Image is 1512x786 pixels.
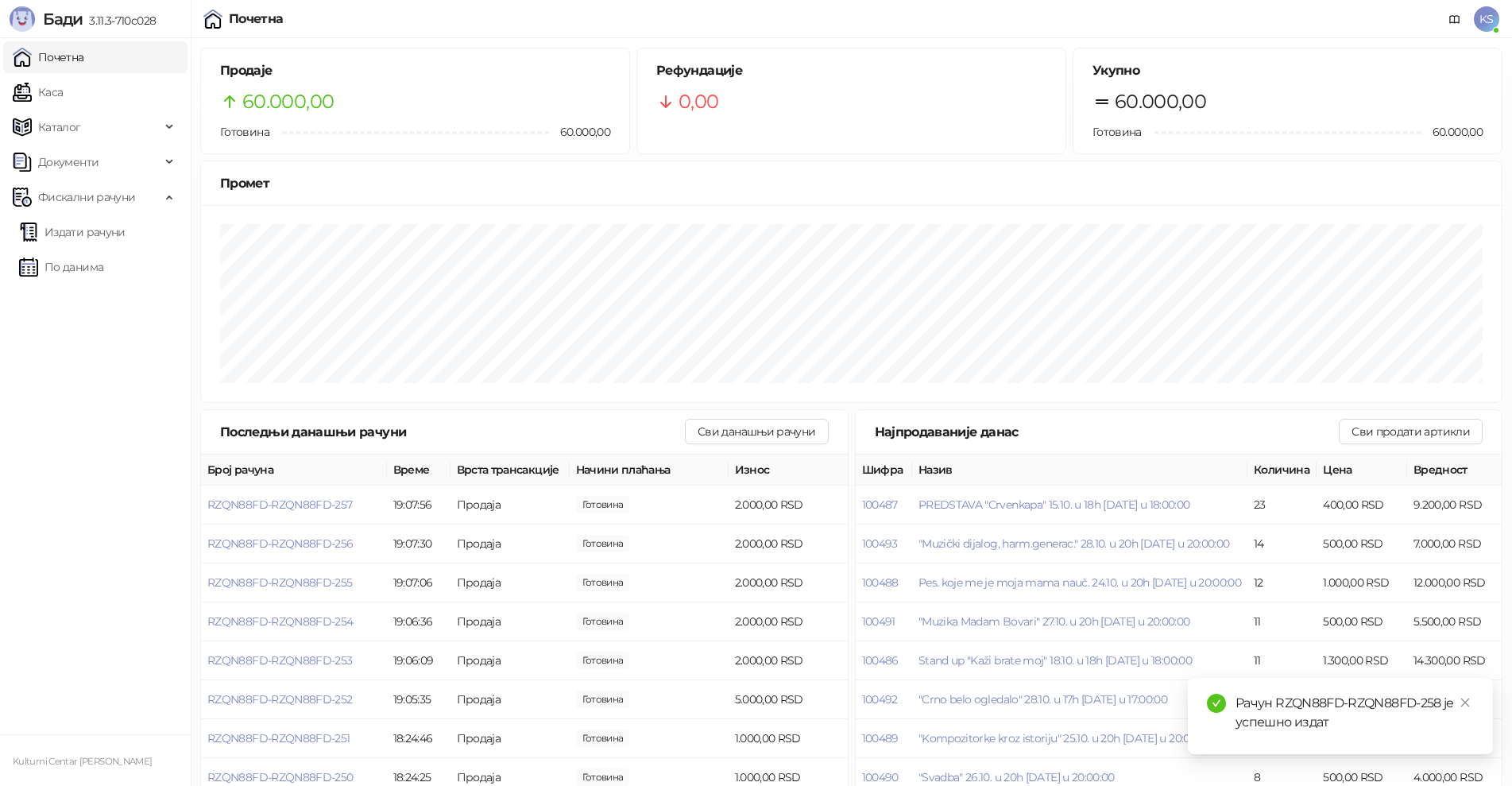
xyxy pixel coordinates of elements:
button: RZQN88FD-RZQN88FD-251 [207,731,350,745]
button: RZQN88FD-RZQN88FD-257 [207,498,353,512]
button: RZQN88FD-RZQN88FD-256 [207,536,354,551]
span: 2.000,00 [576,574,630,591]
span: "Crno belo ogledalo" 28.10. u 17h [DATE] u 17:00:00 [918,692,1167,707]
span: Бади [43,10,83,29]
span: "Muzički dijalog, harm.generac." 28.10. u 20h [DATE] u 20:00:00 [918,536,1230,551]
td: 19:05:35 [387,680,451,719]
td: 23 [1247,486,1317,525]
span: RZQN88FD-RZQN88FD-252 [207,692,353,707]
span: 1.000,00 [576,769,630,786]
td: Продаја [451,525,570,563]
span: 1.000,00 [576,730,630,747]
span: 2.000,00 [576,496,630,513]
td: 12.000,00 RSD [1407,563,1502,602]
span: 2.000,00 [576,613,630,630]
td: 2.000,00 RSD [729,602,848,641]
button: Сви данашњи рачуни [685,419,828,444]
th: Количина [1247,455,1317,486]
button: "Muzika Madam Bovari" 27.10. u 20h [DATE] u 20:00:00 [918,614,1190,629]
td: 19:06:36 [387,602,451,641]
button: 100492 [862,692,898,707]
button: 100490 [862,770,899,784]
span: Каталог [38,111,81,143]
th: Назив [912,455,1247,486]
span: 60.000,00 [549,123,610,141]
span: 60.000,00 [1115,87,1206,117]
h5: Рефундације [656,61,1046,80]
button: PREDSTAVA "Crvenkapa" 15.10. u 18h [DATE] u 18:00:00 [918,498,1190,512]
td: Продаја [451,641,570,680]
td: 1.000,00 RSD [729,719,848,758]
td: 14 [1247,525,1317,563]
a: Документација [1442,6,1468,32]
span: Документи [38,146,99,178]
td: 2.000,00 RSD [729,486,848,525]
th: Вредност [1407,455,1502,486]
td: 1.300,00 RSD [1317,641,1407,680]
button: RZQN88FD-RZQN88FD-254 [207,614,354,629]
div: Најпродаваније данас [875,422,1340,442]
td: 2.000,00 RSD [729,641,848,680]
button: 100486 [862,653,899,668]
span: Готовина [220,125,269,139]
button: Stand up "Kaži brate moj" 18.10. u 18h [DATE] u 18:00:00 [918,653,1192,668]
span: RZQN88FD-RZQN88FD-250 [207,770,354,784]
span: Готовина [1092,125,1142,139]
td: 19:06:09 [387,641,451,680]
td: Продаја [451,602,570,641]
img: Logo [10,6,35,32]
span: 5.000,00 [576,691,630,708]
td: 18:24:46 [387,719,451,758]
button: RZQN88FD-RZQN88FD-255 [207,575,353,590]
a: По данима [19,251,103,283]
td: 19:07:06 [387,563,451,602]
button: "Kompozitorke kroz istoriju" 25.10. u 20h [DATE] u 20:00:00 [918,731,1212,745]
td: 2.000,00 RSD [729,563,848,602]
button: Сви продати артикли [1339,419,1483,444]
td: 19:07:56 [387,486,451,525]
button: 100489 [862,731,899,745]
h5: Продаје [220,61,610,80]
a: Close [1456,694,1474,711]
td: 7.000,00 RSD [1407,525,1502,563]
div: Почетна [229,13,284,25]
button: 100487 [862,498,898,512]
div: Последњи данашњи рачуни [220,422,685,442]
div: Промет [220,173,1483,193]
span: close [1460,697,1471,708]
td: 11 [1247,602,1317,641]
button: 100488 [862,575,899,590]
a: Издати рачуни [19,216,126,248]
td: 12 [1247,563,1317,602]
a: Каса [13,76,63,108]
td: 19:07:30 [387,525,451,563]
th: Шифра [856,455,912,486]
td: 9.200,00 RSD [1407,486,1502,525]
td: 11 [1247,641,1317,680]
div: Рачун RZQN88FD-RZQN88FD-258 је успешно издат [1236,694,1474,732]
a: Почетна [13,41,84,73]
th: Врста трансакције [451,455,570,486]
span: 60.000,00 [1421,123,1483,141]
td: 400,00 RSD [1317,486,1407,525]
button: RZQN88FD-RZQN88FD-253 [207,653,353,668]
span: KS [1474,6,1499,32]
th: Број рачуна [201,455,387,486]
td: 14.300,00 RSD [1407,641,1502,680]
button: Pes. koje me je moja mama nauč. 24.10. u 20h [DATE] u 20:00:00 [918,575,1241,590]
th: Износ [729,455,848,486]
th: Начини плаћања [570,455,729,486]
button: "Svadba" 26.10. u 20h [DATE] u 20:00:00 [918,770,1115,784]
th: Време [387,455,451,486]
span: Фискални рачуни [38,181,135,213]
small: Kulturni Centar [PERSON_NAME] [13,756,152,767]
td: Продаја [451,563,570,602]
span: 2.000,00 [576,652,630,669]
